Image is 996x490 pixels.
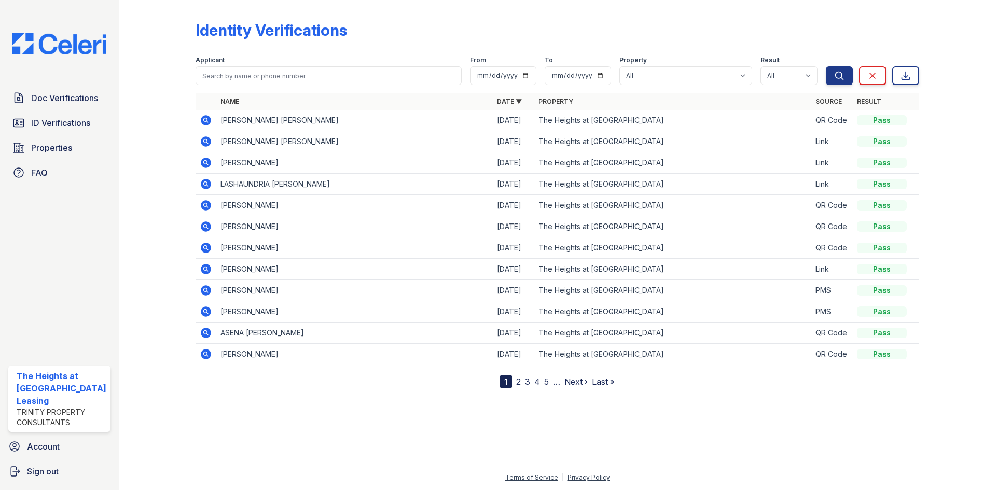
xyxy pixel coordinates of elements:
[493,280,534,301] td: [DATE]
[534,323,811,344] td: The Heights at [GEOGRAPHIC_DATA]
[857,115,907,125] div: Pass
[568,473,610,481] a: Privacy Policy
[493,323,534,344] td: [DATE]
[31,92,98,104] span: Doc Verifications
[544,376,549,387] a: 5
[534,344,811,365] td: The Heights at [GEOGRAPHIC_DATA]
[564,376,588,387] a: Next ›
[493,174,534,195] td: [DATE]
[8,113,110,133] a: ID Verifications
[545,56,553,64] label: To
[857,285,907,296] div: Pass
[216,237,493,259] td: [PERSON_NAME]
[534,131,811,152] td: The Heights at [GEOGRAPHIC_DATA]
[216,301,493,323] td: [PERSON_NAME]
[811,344,853,365] td: QR Code
[216,323,493,344] td: ASENA [PERSON_NAME]
[811,174,853,195] td: Link
[811,195,853,216] td: QR Code
[534,280,811,301] td: The Heights at [GEOGRAPHIC_DATA]
[857,136,907,147] div: Pass
[493,259,534,280] td: [DATE]
[31,142,72,154] span: Properties
[592,376,615,387] a: Last »
[811,301,853,323] td: PMS
[811,237,853,259] td: QR Code
[220,97,239,105] a: Name
[505,473,558,481] a: Terms of Service
[470,56,486,64] label: From
[493,152,534,174] td: [DATE]
[534,237,811,259] td: The Heights at [GEOGRAPHIC_DATA]
[216,131,493,152] td: [PERSON_NAME] [PERSON_NAME]
[534,259,811,280] td: The Heights at [GEOGRAPHIC_DATA]
[216,216,493,237] td: [PERSON_NAME]
[196,21,347,39] div: Identity Verifications
[493,237,534,259] td: [DATE]
[857,349,907,359] div: Pass
[216,259,493,280] td: [PERSON_NAME]
[4,461,115,482] a: Sign out
[216,280,493,301] td: [PERSON_NAME]
[525,376,530,387] a: 3
[216,152,493,174] td: [PERSON_NAME]
[493,301,534,323] td: [DATE]
[216,174,493,195] td: LASHAUNDRIA [PERSON_NAME]
[857,264,907,274] div: Pass
[493,131,534,152] td: [DATE]
[857,243,907,253] div: Pass
[857,306,907,317] div: Pass
[500,375,512,388] div: 1
[493,110,534,131] td: [DATE]
[516,376,521,387] a: 2
[857,200,907,211] div: Pass
[497,97,522,105] a: Date ▼
[857,221,907,232] div: Pass
[31,117,90,129] span: ID Verifications
[553,375,560,388] span: …
[811,323,853,344] td: QR Code
[811,110,853,131] td: QR Code
[760,56,780,64] label: Result
[857,158,907,168] div: Pass
[562,473,564,481] div: |
[857,179,907,189] div: Pass
[811,131,853,152] td: Link
[196,66,462,85] input: Search by name or phone number
[8,162,110,183] a: FAQ
[534,110,811,131] td: The Heights at [GEOGRAPHIC_DATA]
[4,436,115,457] a: Account
[27,465,59,478] span: Sign out
[493,216,534,237] td: [DATE]
[8,137,110,158] a: Properties
[493,195,534,216] td: [DATE]
[811,259,853,280] td: Link
[534,174,811,195] td: The Heights at [GEOGRAPHIC_DATA]
[17,370,106,407] div: The Heights at [GEOGRAPHIC_DATA] Leasing
[4,33,115,54] img: CE_Logo_Blue-a8612792a0a2168367f1c8372b55b34899dd931a85d93a1a3d3e32e68fde9ad4.png
[534,216,811,237] td: The Heights at [GEOGRAPHIC_DATA]
[216,344,493,365] td: [PERSON_NAME]
[619,56,647,64] label: Property
[811,216,853,237] td: QR Code
[534,195,811,216] td: The Heights at [GEOGRAPHIC_DATA]
[8,88,110,108] a: Doc Verifications
[27,440,60,453] span: Account
[811,152,853,174] td: Link
[31,166,48,179] span: FAQ
[534,376,540,387] a: 4
[815,97,842,105] a: Source
[534,152,811,174] td: The Heights at [GEOGRAPHIC_DATA]
[17,407,106,428] div: Trinity Property Consultants
[493,344,534,365] td: [DATE]
[196,56,225,64] label: Applicant
[811,280,853,301] td: PMS
[216,195,493,216] td: [PERSON_NAME]
[534,301,811,323] td: The Heights at [GEOGRAPHIC_DATA]
[857,328,907,338] div: Pass
[538,97,573,105] a: Property
[857,97,881,105] a: Result
[216,110,493,131] td: [PERSON_NAME] [PERSON_NAME]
